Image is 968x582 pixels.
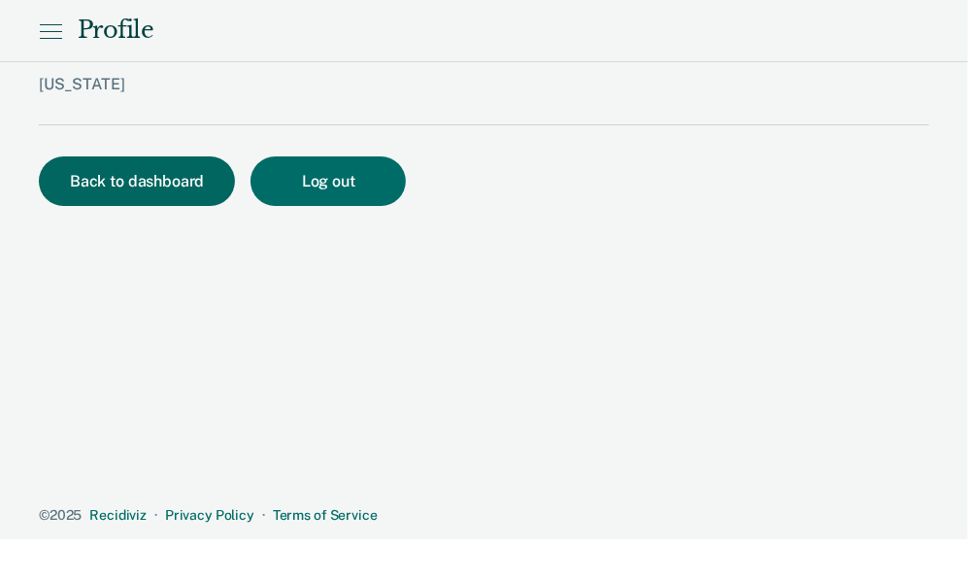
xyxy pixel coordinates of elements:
[273,507,378,523] a: Terms of Service
[39,174,250,189] a: Back to dashboard
[165,507,254,523] a: Privacy Policy
[39,507,82,523] span: © 2025
[89,507,147,523] a: Recidiviz
[39,75,641,124] div: [US_STATE]
[39,507,929,524] div: · ·
[78,17,153,45] div: Profile
[39,156,235,206] button: Back to dashboard
[250,156,406,206] button: Log out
